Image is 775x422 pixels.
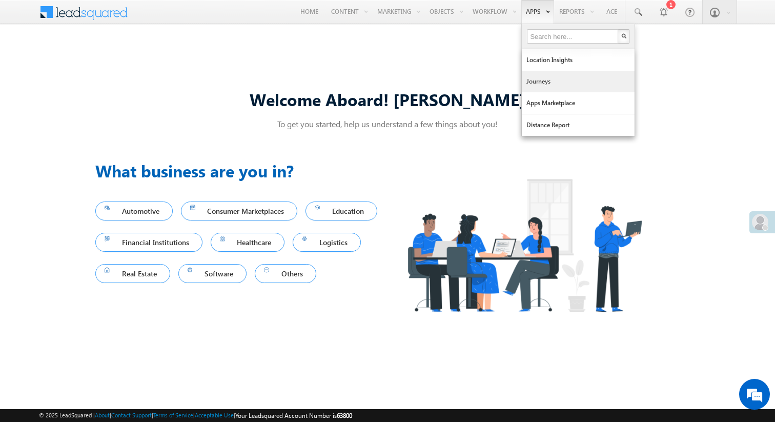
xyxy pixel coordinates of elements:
span: 63800 [337,412,352,419]
a: Acceptable Use [195,412,234,418]
span: Real Estate [105,267,161,280]
div: Leave a message [53,54,172,67]
img: Industry.png [387,158,661,332]
span: Education [315,204,368,218]
span: © 2025 LeadSquared | | | | | [39,411,352,420]
span: Logistics [302,235,352,249]
span: Your Leadsquared Account Number is [235,412,352,419]
a: Location Insights [522,49,635,71]
span: Healthcare [220,235,276,249]
span: Automotive [105,204,164,218]
a: Apps Marketplace [522,92,635,114]
h3: What business are you in? [95,158,387,183]
p: To get you started, help us understand a few things about you! [95,118,680,129]
div: Welcome Aboard! [PERSON_NAME] [95,88,680,110]
span: Consumer Marketplaces [190,204,289,218]
a: Contact Support [111,412,152,418]
span: Software [188,267,238,280]
em: Submit [150,316,186,330]
input: Search here... [527,29,619,44]
span: Financial Institutions [105,235,193,249]
a: Terms of Service [153,412,193,418]
textarea: Type your message and click 'Submit' [13,95,187,307]
a: Distance Report [522,114,635,136]
a: About [95,412,110,418]
span: Others [264,267,307,280]
img: Search [621,33,626,38]
img: d_60004797649_company_0_60004797649 [17,54,43,67]
div: Minimize live chat window [168,5,193,30]
a: Journeys [522,71,635,92]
